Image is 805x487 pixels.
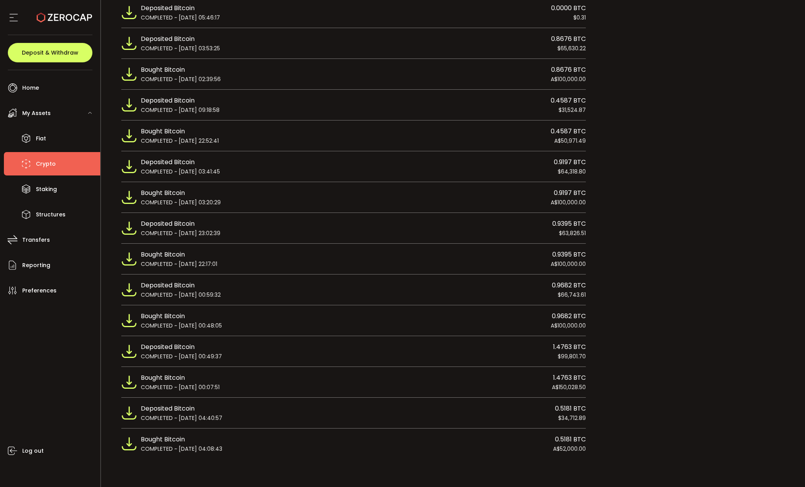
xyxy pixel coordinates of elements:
span: Deposited Bitcoin [141,157,195,167]
span: $63,826.51 [559,229,586,237]
span: 0.5181 BTC [555,434,586,444]
span: Preferences [22,285,57,296]
iframe: Chat Widget [766,450,805,487]
span: $64,318.80 [558,167,586,176]
span: Staking [36,184,57,195]
span: COMPLETED ~ [DATE] 02:39:56 [141,75,221,83]
span: Crypto [36,158,56,170]
span: COMPLETED ~ [DATE] 00:59:32 [141,290,221,299]
span: Bought Bitcoin [141,311,185,321]
span: 1.4763 BTC [553,373,586,383]
button: Deposit & Withdraw [8,43,92,62]
span: $99,801.70 [558,352,586,361]
span: COMPLETED ~ [DATE] 22:17:01 [141,260,217,268]
span: A$100,000.00 [551,260,586,268]
span: Bought Bitcoin [141,188,185,198]
span: 0.4587 BTC [551,126,586,136]
span: $0.31 [573,13,586,22]
span: Deposited Bitcoin [141,219,195,229]
span: 0.0000 BTC [551,3,586,13]
span: Reporting [22,260,50,271]
span: Bought Bitcoin [141,373,185,383]
span: Deposited Bitcoin [141,342,195,352]
span: 0.9682 BTC [552,311,586,321]
span: Bought Bitcoin [141,250,185,260]
span: Deposited Bitcoin [141,96,195,106]
span: Deposited Bitcoin [141,3,195,13]
span: 0.8676 BTC [551,65,586,75]
span: 0.9682 BTC [552,280,586,290]
span: Fiat [36,133,46,144]
span: Bought Bitcoin [141,65,185,75]
span: Deposited Bitcoin [141,34,195,44]
span: COMPLETED ~ [DATE] 00:49:37 [141,352,222,361]
span: 0.9197 BTC [554,188,586,198]
span: A$100,000.00 [551,75,586,83]
span: 0.9395 BTC [552,250,586,260]
span: 0.9395 BTC [552,219,586,229]
span: A$50,971.49 [554,136,586,145]
span: A$100,000.00 [551,321,586,330]
span: Log out [22,445,44,457]
span: Structures [36,209,66,220]
span: Deposited Bitcoin [141,280,195,290]
span: My Assets [22,108,51,119]
span: COMPLETED ~ [DATE] 04:40:57 [141,414,222,422]
span: COMPLETED ~ [DATE] 03:20:29 [141,198,221,207]
span: $65,630.22 [557,44,586,53]
span: A$150,028.50 [552,383,586,391]
span: Bought Bitcoin [141,434,185,444]
span: 0.4587 BTC [551,96,586,106]
span: $31,524.87 [559,106,586,114]
span: 0.8676 BTC [551,34,586,44]
span: Deposited Bitcoin [141,404,195,414]
span: $34,712.89 [558,414,586,422]
span: 1.4763 BTC [553,342,586,352]
span: COMPLETED ~ [DATE] 23:02:39 [141,229,220,237]
span: A$52,000.00 [553,444,586,453]
span: COMPLETED ~ [DATE] 00:07:51 [141,383,220,391]
span: COMPLETED ~ [DATE] 04:08:43 [141,444,222,453]
span: COMPLETED ~ [DATE] 05:46:17 [141,13,220,22]
span: Transfers [22,234,50,246]
span: Home [22,82,39,94]
span: Bought Bitcoin [141,126,185,136]
span: $66,743.61 [558,290,586,299]
span: COMPLETED ~ [DATE] 03:53:25 [141,44,220,53]
span: 0.9197 BTC [554,157,586,167]
span: COMPLETED ~ [DATE] 03:41:45 [141,167,220,176]
span: COMPLETED ~ [DATE] 00:48:05 [141,321,222,330]
span: COMPLETED ~ [DATE] 22:52:41 [141,136,219,145]
span: A$100,000.00 [551,198,586,207]
span: COMPLETED ~ [DATE] 09:18:58 [141,106,220,114]
span: 0.5181 BTC [555,404,586,414]
span: Deposit & Withdraw [22,50,78,55]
